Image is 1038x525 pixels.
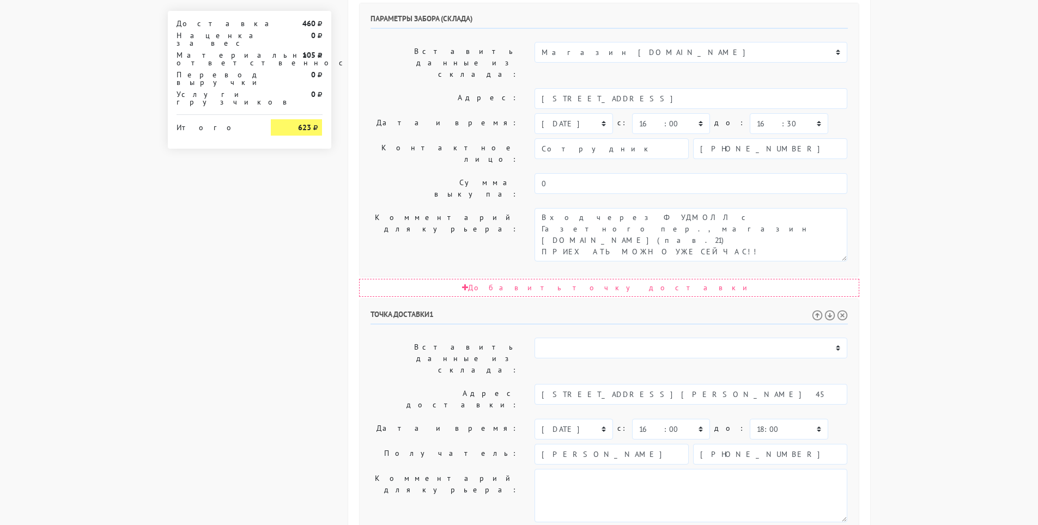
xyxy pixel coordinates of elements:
[168,20,263,27] div: Доставка
[429,309,434,319] span: 1
[177,119,255,131] div: Итого
[535,138,689,159] input: Имя
[362,338,527,380] label: Вставить данные из склада:
[362,138,527,169] label: Контактное лицо:
[371,310,848,325] h6: Точка доставки
[714,419,745,438] label: до:
[362,88,527,109] label: Адрес:
[693,444,847,465] input: Телефон
[362,419,527,439] label: Дата и время:
[311,70,315,80] strong: 0
[362,469,527,522] label: Комментарий для курьера:
[714,113,745,132] label: до:
[302,50,315,60] strong: 105
[362,384,527,414] label: Адрес доставки:
[302,19,315,28] strong: 460
[298,123,311,132] strong: 623
[168,90,263,106] div: Услуги грузчиков
[168,51,263,66] div: Материальная ответственность
[535,208,847,261] textarea: Вход через Cofix с Газетного пер., магазин [DOMAIN_NAME](пав.21)
[617,113,628,132] label: c:
[168,32,263,47] div: Наценка за вес
[311,30,315,40] strong: 0
[371,14,848,29] h6: Параметры забора (склада)
[362,113,527,134] label: Дата и время:
[362,173,527,204] label: Сумма выкупа:
[359,279,859,297] div: Добавить точку доставки
[362,208,527,261] label: Комментарий для курьера:
[362,444,527,465] label: Получатель:
[617,419,628,438] label: c:
[311,89,315,99] strong: 0
[535,444,689,465] input: Имя
[168,71,263,86] div: Перевод выручки
[362,42,527,84] label: Вставить данные из склада:
[693,138,847,159] input: Телефон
